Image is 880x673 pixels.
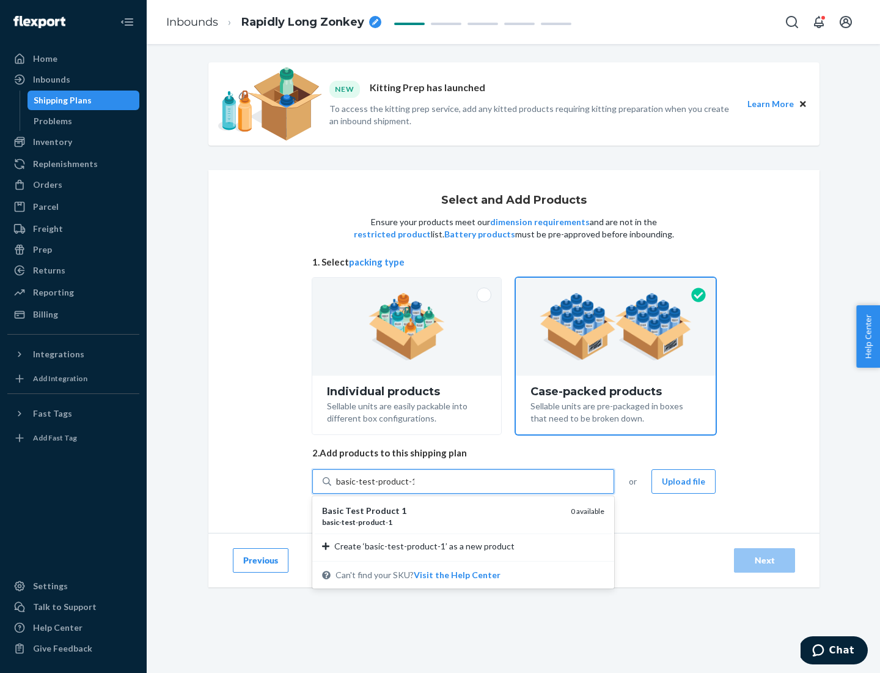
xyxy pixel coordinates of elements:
button: Battery products [444,228,515,240]
em: 1 [402,505,406,516]
button: Integrations [7,344,139,364]
span: 1. Select [312,256,716,269]
em: Product [366,505,400,516]
ol: breadcrumbs [156,4,391,40]
div: Inbounds [33,73,70,86]
a: Help Center [7,618,139,638]
div: Reporting [33,286,74,299]
div: Fast Tags [33,407,72,420]
a: Parcel [7,197,139,217]
div: Next [744,554,785,567]
button: Talk to Support [7,597,139,617]
a: Home [7,49,139,69]
img: individual-pack.facf35554cb0f1810c75b2bd6df2d64e.png [369,293,445,360]
div: Prep [33,244,52,256]
div: Integrations [33,348,84,360]
span: Can't find your SKU? [335,569,501,581]
button: Fast Tags [7,404,139,423]
a: Orders [7,175,139,195]
button: Open notifications [807,10,831,34]
a: Replenishments [7,154,139,174]
div: Individual products [327,385,486,398]
a: Shipping Plans [28,91,140,110]
a: Inbounds [7,70,139,89]
em: product [358,518,386,527]
button: Open Search Box [780,10,804,34]
a: Problems [28,111,140,131]
div: Give Feedback [33,642,92,655]
button: dimension requirements [490,216,590,228]
img: Flexport logo [13,16,65,28]
em: test [342,518,356,527]
div: Talk to Support [33,601,97,613]
div: Inventory [33,136,72,148]
div: Sellable units are easily packable into different box configurations. [327,398,486,425]
a: Inventory [7,132,139,152]
a: Returns [7,261,139,280]
span: 0 available [571,507,604,516]
button: packing type [349,256,405,269]
p: Kitting Prep has launched [370,81,485,97]
div: - - - [322,517,561,527]
div: Orders [33,179,62,191]
div: Returns [33,264,65,277]
a: Add Integration [7,369,139,389]
div: Add Fast Tag [33,433,77,443]
span: Create ‘basic-test-product-1’ as a new product [334,540,515,552]
h1: Select and Add Products [441,195,587,207]
button: Upload file [651,469,716,494]
div: Home [33,53,57,65]
div: Billing [33,308,58,321]
button: Learn More [747,97,794,111]
iframe: Opens a widget where you can chat to one of our agents [801,636,868,667]
button: Previous [233,548,288,573]
button: Close [796,97,810,111]
a: Add Fast Tag [7,428,139,448]
a: Reporting [7,283,139,302]
a: Prep [7,240,139,259]
button: Give Feedback [7,639,139,658]
a: Settings [7,576,139,596]
button: Open account menu [834,10,858,34]
a: Freight [7,219,139,239]
div: Replenishments [33,158,98,170]
p: Ensure your products meet our and are not in the list. must be pre-approved before inbounding. [353,216,675,240]
div: Help Center [33,622,82,634]
input: Basic Test Product 1basic-test-product-10 availableCreate ‘basic-test-product-1’ as a new product... [336,475,414,488]
span: Rapidly Long Zonkey [241,15,364,31]
p: To access the kitting prep service, add any kitted products requiring kitting preparation when yo... [329,103,736,127]
button: Next [734,548,795,573]
button: restricted product [354,228,431,240]
img: case-pack.59cecea509d18c883b923b81aeac6d0b.png [540,293,692,360]
button: Help Center [856,305,880,368]
em: Test [345,505,364,516]
div: Case-packed products [530,385,701,398]
span: or [629,475,637,488]
button: Close Navigation [115,10,139,34]
em: basic [322,518,339,527]
div: Freight [33,223,63,235]
button: Basic Test Product 1basic-test-product-10 availableCreate ‘basic-test-product-1’ as a new product... [414,569,501,581]
div: Sellable units are pre-packaged in boxes that need to be broken down. [530,398,701,425]
div: Parcel [33,201,59,213]
em: Basic [322,505,343,516]
div: Add Integration [33,373,87,384]
span: 2. Add products to this shipping plan [312,447,716,459]
a: Inbounds [166,15,218,29]
em: 1 [388,518,392,527]
div: Problems [34,115,72,127]
div: Shipping Plans [34,94,92,106]
div: Settings [33,580,68,592]
a: Billing [7,305,139,324]
div: NEW [329,81,360,97]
